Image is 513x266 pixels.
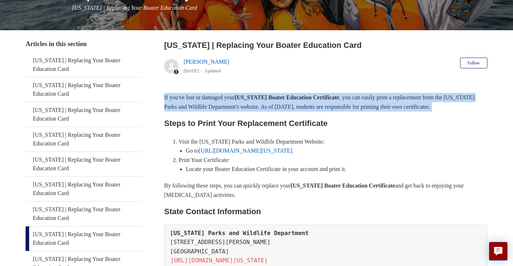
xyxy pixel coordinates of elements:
p: If you've lost or damaged your , you can easily print a replacement from the [US_STATE] Parks and... [164,93,487,111]
h2: Steps to Print Your Replacement Certificate [164,117,487,130]
h2: Texas | Replacing Your Boater Education Card [164,39,487,51]
a: [URL][DOMAIN_NAME][US_STATE] [199,148,292,154]
a: [US_STATE] | Replacing Your Boater Education Card [26,202,141,226]
a: [US_STATE] | Replacing Your Boater Education Card [26,102,141,127]
a: [US_STATE] | Replacing Your Boater Education Card [26,77,141,102]
button: Live chat [489,242,508,261]
li: Print Your Certificate: [179,155,487,174]
span: [US_STATE] | Replacing Your Boater Education Card [72,5,197,11]
a: [US_STATE] | Replacing Your Boater Education Card [26,152,141,176]
a: [URL][DOMAIN_NAME][US_STATE] [170,256,269,265]
a: [US_STATE] | Replacing Your Boater Education Card [26,127,141,152]
button: Follow Article [460,58,487,68]
strong: [US_STATE] Parks and Wildlife Department [170,230,309,236]
a: [US_STATE] | Replacing Your Boater Education Card [26,226,141,251]
h2: State Contact Information [164,205,487,218]
li: Updated [205,68,221,73]
a: [US_STATE] | Replacing Your Boater Education Card [26,177,141,201]
li: Locate your Boater Education Certificate in your account and print it. [186,164,487,174]
strong: [US_STATE] Boater Education Certificate [291,182,395,189]
a: [US_STATE] | Replacing Your Boater Education Card [26,53,141,77]
p: By following these steps, you can quickly replace your and get back to enjoying your [MEDICAL_DAT... [164,181,487,199]
span: Articles in this section [26,40,86,48]
strong: [US_STATE] Boater Education Certificate [235,94,339,100]
li: Visit the [US_STATE] Parks and Wildlife Department Website: [179,137,487,155]
li: Go to . [186,146,487,155]
a: [PERSON_NAME] [184,59,229,65]
time: 05/22/2024, 13:46 [184,68,199,73]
